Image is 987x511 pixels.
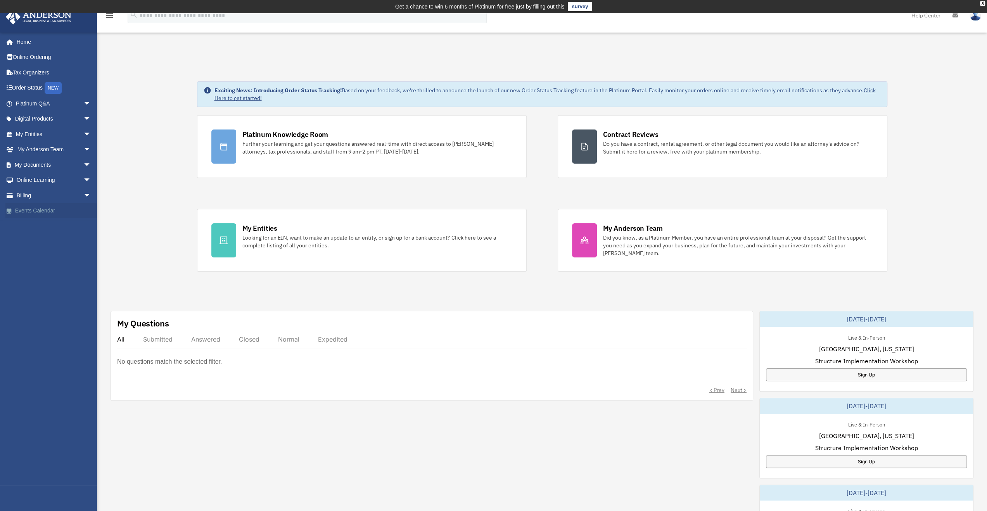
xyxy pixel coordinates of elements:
[214,87,876,102] a: Click Here to get started!
[5,126,103,142] a: My Entitiesarrow_drop_down
[143,335,173,343] div: Submitted
[842,420,891,428] div: Live & In-Person
[242,129,328,139] div: Platinum Knowledge Room
[568,2,592,11] a: survey
[5,173,103,188] a: Online Learningarrow_drop_down
[191,335,220,343] div: Answered
[105,14,114,20] a: menu
[558,209,887,272] a: My Anderson Team Did you know, as a Platinum Member, you have an entire professional team at your...
[766,455,967,468] a: Sign Up
[83,96,99,112] span: arrow_drop_down
[970,10,981,21] img: User Pic
[83,111,99,127] span: arrow_drop_down
[5,96,103,111] a: Platinum Q&Aarrow_drop_down
[83,188,99,204] span: arrow_drop_down
[130,10,138,19] i: search
[815,443,918,452] span: Structure Implementation Workshop
[5,50,103,65] a: Online Ordering
[603,129,659,139] div: Contract Reviews
[766,368,967,381] a: Sign Up
[197,209,527,272] a: My Entities Looking for an EIN, want to make an update to an entity, or sign up for a bank accoun...
[83,142,99,158] span: arrow_drop_down
[117,318,169,329] div: My Questions
[318,335,347,343] div: Expedited
[395,2,565,11] div: Get a chance to win 6 months of Platinum for free just by filling out this
[242,140,512,155] div: Further your learning and get your questions answered real-time with direct access to [PERSON_NAM...
[760,485,973,501] div: [DATE]-[DATE]
[197,115,527,178] a: Platinum Knowledge Room Further your learning and get your questions answered real-time with dire...
[242,234,512,249] div: Looking for an EIN, want to make an update to an entity, or sign up for a bank account? Click her...
[242,223,277,233] div: My Entities
[117,356,222,367] p: No questions match the selected filter.
[603,234,873,257] div: Did you know, as a Platinum Member, you have an entire professional team at your disposal? Get th...
[842,333,891,341] div: Live & In-Person
[558,115,887,178] a: Contract Reviews Do you have a contract, rental agreement, or other legal document you would like...
[117,335,124,343] div: All
[83,157,99,173] span: arrow_drop_down
[819,431,914,440] span: [GEOGRAPHIC_DATA], [US_STATE]
[83,173,99,188] span: arrow_drop_down
[819,344,914,354] span: [GEOGRAPHIC_DATA], [US_STATE]
[214,86,881,102] div: Based on your feedback, we're thrilled to announce the launch of our new Order Status Tracking fe...
[760,398,973,414] div: [DATE]-[DATE]
[603,140,873,155] div: Do you have a contract, rental agreement, or other legal document you would like an attorney's ad...
[760,311,973,327] div: [DATE]-[DATE]
[5,65,103,80] a: Tax Organizers
[214,87,342,94] strong: Exciting News: Introducing Order Status Tracking!
[5,188,103,203] a: Billingarrow_drop_down
[5,203,103,219] a: Events Calendar
[815,356,918,366] span: Structure Implementation Workshop
[45,82,62,94] div: NEW
[5,157,103,173] a: My Documentsarrow_drop_down
[3,9,74,24] img: Anderson Advisors Platinum Portal
[239,335,259,343] div: Closed
[83,126,99,142] span: arrow_drop_down
[5,111,103,127] a: Digital Productsarrow_drop_down
[5,80,103,96] a: Order StatusNEW
[603,223,663,233] div: My Anderson Team
[980,1,985,6] div: close
[105,11,114,20] i: menu
[278,335,299,343] div: Normal
[5,34,99,50] a: Home
[5,142,103,157] a: My Anderson Teamarrow_drop_down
